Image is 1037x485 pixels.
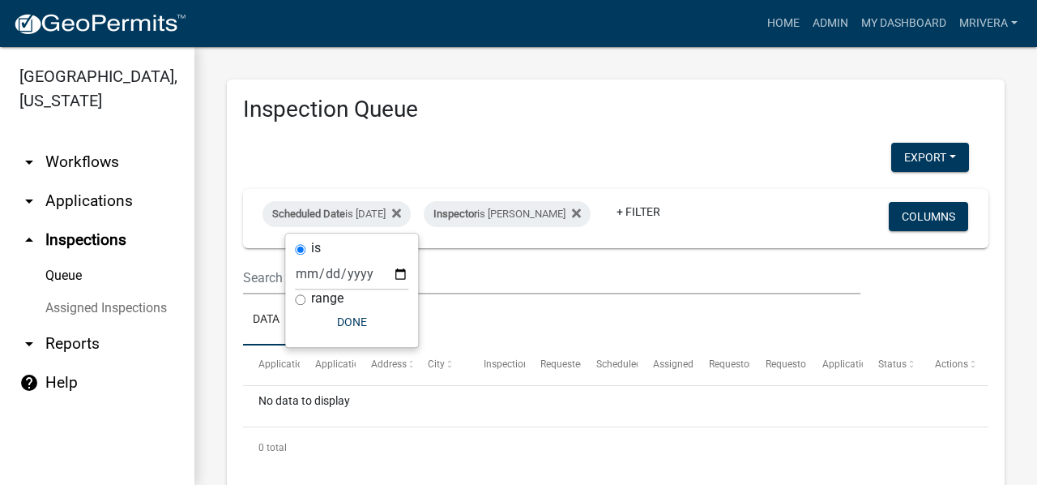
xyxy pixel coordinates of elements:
[855,8,953,39] a: My Dashboard
[433,208,477,220] span: Inspector
[863,346,920,384] datatable-header-cell: Status
[596,358,666,370] span: Scheduled Time
[484,358,553,370] span: Inspection Type
[889,202,968,231] button: Columns
[806,346,863,384] datatable-header-cell: Application Description
[540,358,608,370] span: Requested Date
[243,427,988,468] div: 0 total
[761,8,806,39] a: Home
[424,201,591,227] div: is [PERSON_NAME]
[750,346,807,384] datatable-header-cell: Requestor Phone
[19,152,39,172] i: arrow_drop_down
[295,307,408,337] button: Done
[638,346,694,384] datatable-header-cell: Assigned Inspector
[356,346,412,384] datatable-header-cell: Address
[766,358,840,370] span: Requestor Phone
[604,197,673,226] a: + Filter
[806,8,855,39] a: Admin
[919,346,975,384] datatable-header-cell: Actions
[709,358,782,370] span: Requestor Name
[300,346,356,384] datatable-header-cell: Application Type
[468,346,525,384] datatable-header-cell: Inspection Type
[315,358,389,370] span: Application Type
[243,96,988,123] h3: Inspection Queue
[243,346,300,384] datatable-header-cell: Application
[891,143,969,172] button: Export
[953,8,1024,39] a: mrivera
[243,386,988,427] div: No data to display
[19,373,39,393] i: help
[878,358,907,370] span: Status
[19,191,39,211] i: arrow_drop_down
[258,358,309,370] span: Application
[935,358,968,370] span: Actions
[822,358,924,370] span: Application Description
[525,346,582,384] datatable-header-cell: Requested Date
[412,346,469,384] datatable-header-cell: City
[653,358,736,370] span: Assigned Inspector
[428,358,445,370] span: City
[693,346,750,384] datatable-header-cell: Requestor Name
[581,346,638,384] datatable-header-cell: Scheduled Time
[243,261,860,294] input: Search for inspections
[371,358,407,370] span: Address
[19,230,39,250] i: arrow_drop_up
[272,208,345,220] span: Scheduled Date
[19,334,39,354] i: arrow_drop_down
[311,242,321,255] label: is
[311,292,344,305] label: range
[262,201,411,227] div: is [DATE]
[243,294,289,346] a: Data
